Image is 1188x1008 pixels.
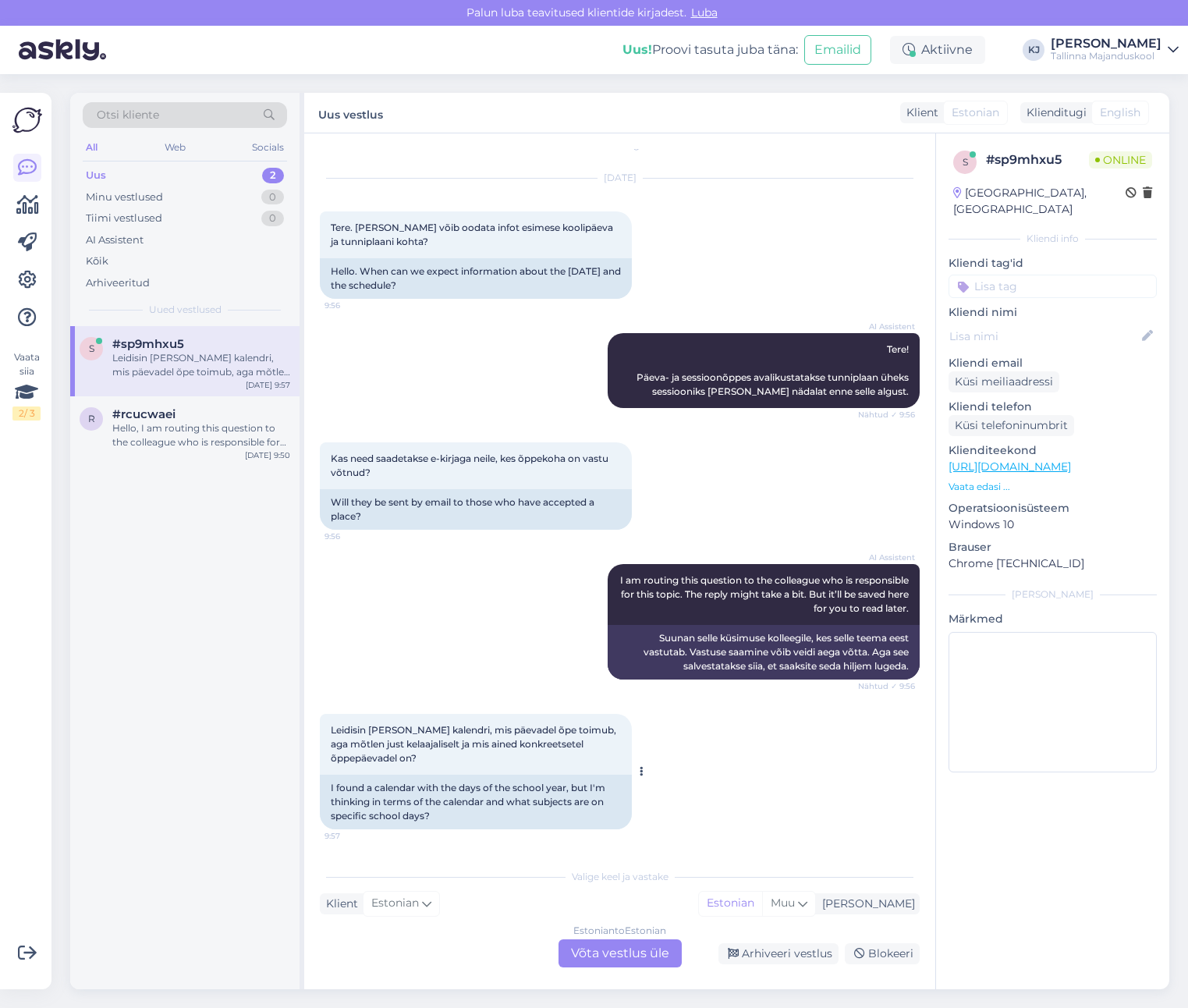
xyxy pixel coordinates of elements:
p: Kliendi telefon [949,399,1157,415]
span: Uued vestlused [149,303,222,317]
div: [PERSON_NAME] [1051,37,1161,50]
div: Aktiivne [890,36,985,64]
p: Chrome [TECHNICAL_ID] [949,555,1157,572]
div: Kõik [86,254,108,269]
div: Klient [320,896,358,912]
div: Estonian [699,892,762,915]
span: English [1100,105,1140,121]
div: Arhiveeritud [86,275,150,291]
div: Küsi telefoninumbrit [949,415,1074,436]
div: Hello, I am routing this question to the colleague who is responsible for this topic. The reply m... [112,421,290,449]
div: Uus [86,168,106,183]
span: Luba [686,5,722,20]
div: AI Assistent [86,232,144,248]
div: Leidisin [PERSON_NAME] kalendri, mis päevadel õpe toimub, aga mõtlen just kelaajaliselt ja mis ai... [112,351,290,379]
span: AI Assistent [856,321,915,332]
div: 2 [262,168,284,183]
div: Tallinna Majanduskool [1051,50,1161,62]
span: Estonian [952,105,999,121]
div: All [83,137,101,158]
span: 9:56 [324,531,383,542]
div: KJ [1023,39,1044,61]
div: [GEOGRAPHIC_DATA], [GEOGRAPHIC_DATA] [953,185,1126,218]
b: Uus! [622,42,652,57]
p: Operatsioonisüsteem [949,500,1157,516]
input: Lisa tag [949,275,1157,298]
span: Kas need saadetakse e-kirjaga neile, kes õppekoha on vastu võtnud? [331,453,611,478]
div: Valige keel ja vastake [320,870,920,884]
span: Online [1089,151,1152,169]
p: Kliendi email [949,355,1157,371]
div: Will they be sent by email to those who have accepted a place? [320,489,632,530]
p: Windows 10 [949,516,1157,533]
div: [PERSON_NAME] [816,896,915,912]
div: I found a calendar with the days of the school year, but I'm thinking in terms of the calendar an... [320,775,632,829]
div: Estonian to Estonian [573,924,666,938]
p: Kliendi nimi [949,304,1157,321]
span: Estonian [371,895,419,912]
p: Klienditeekond [949,442,1157,459]
span: AI Assistent [856,552,915,563]
p: Brauser [949,539,1157,555]
div: [DATE] 9:50 [245,449,290,461]
div: Tiimi vestlused [86,211,162,226]
div: Klienditugi [1020,105,1087,121]
span: Tere. [PERSON_NAME] võib oodata infot esimese koolipäeva ja tunniplaani kohta? [331,222,615,247]
button: Emailid [804,35,871,65]
span: Otsi kliente [97,107,159,123]
span: Leidisin [PERSON_NAME] kalendri, mis päevadel õpe toimub, aga mõtlen just kelaajaliselt ja mis ai... [331,724,619,764]
div: Socials [249,137,287,158]
div: Suunan selle küsimuse kolleegile, kes selle teema eest vastutab. Vastuse saamine võib veidi aega ... [608,625,920,680]
div: Vaata siia [12,350,41,421]
div: [PERSON_NAME] [949,587,1157,602]
div: [DATE] 9:57 [246,379,290,391]
p: Kliendi tag'id [949,255,1157,272]
span: s [963,156,968,168]
div: Web [161,137,189,158]
div: # sp9mhxu5 [986,151,1089,169]
span: Nähtud ✓ 9:56 [856,409,915,421]
a: [URL][DOMAIN_NAME] [949,460,1071,474]
span: 9:57 [324,830,383,842]
div: [DATE] [320,171,920,185]
span: s [89,343,94,354]
span: Nähtud ✓ 9:56 [856,680,915,692]
div: Võta vestlus üle [559,939,682,967]
div: 2 / 3 [12,406,41,421]
div: Minu vestlused [86,190,163,205]
img: Askly Logo [12,105,42,135]
p: Vaata edasi ... [949,480,1157,494]
span: Muu [771,896,795,910]
div: Arhiveeri vestlus [718,943,839,964]
span: 9:56 [324,300,383,311]
span: I am routing this question to the colleague who is responsible for this topic. The reply might ta... [620,574,911,614]
span: r [88,413,95,424]
div: 0 [261,190,284,205]
p: Märkmed [949,611,1157,627]
div: Küsi meiliaadressi [949,371,1059,392]
div: Hello. When can we expect information about the [DATE] and the schedule? [320,258,632,299]
input: Lisa nimi [949,328,1139,345]
span: #rcucwaei [112,407,176,421]
label: Uus vestlus [318,102,383,123]
a: [PERSON_NAME]Tallinna Majanduskool [1051,37,1179,62]
div: 0 [261,211,284,226]
div: Klient [900,105,938,121]
span: #sp9mhxu5 [112,337,184,351]
div: Proovi tasuta juba täna: [622,41,798,59]
div: Blokeeri [845,943,920,964]
div: Kliendi info [949,232,1157,246]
